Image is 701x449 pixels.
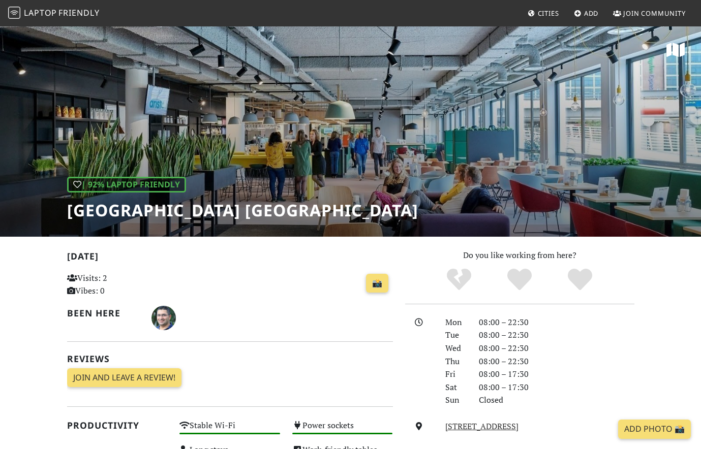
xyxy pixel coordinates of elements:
[609,4,690,22] a: Join Community
[473,368,641,381] div: 08:00 – 17:30
[439,329,473,342] div: Tue
[67,354,393,364] h2: Reviews
[473,381,641,394] div: 08:00 – 17:30
[439,316,473,329] div: Mon
[151,306,176,330] img: 1797-ahmet.jpg
[550,267,610,293] div: Definitely!
[58,7,99,18] span: Friendly
[366,274,388,293] a: 📸
[473,342,641,355] div: 08:00 – 22:30
[473,316,641,329] div: 08:00 – 22:30
[67,201,418,220] h1: [GEOGRAPHIC_DATA] [GEOGRAPHIC_DATA]
[151,311,176,323] span: Ahmet Baysa
[439,355,473,368] div: Thu
[67,272,168,298] p: Visits: 2 Vibes: 0
[24,7,57,18] span: Laptop
[67,251,393,266] h2: [DATE]
[538,9,559,18] span: Cities
[8,5,100,22] a: LaptopFriendly LaptopFriendly
[67,420,168,431] h2: Productivity
[570,4,603,22] a: Add
[618,420,691,439] a: Add Photo 📸
[405,249,634,262] p: Do you like working from here?
[623,9,686,18] span: Join Community
[473,355,641,368] div: 08:00 – 22:30
[173,418,286,442] div: Stable Wi-Fi
[67,308,139,318] h2: Been here
[67,368,181,388] a: Join and leave a review!
[584,9,599,18] span: Add
[8,7,20,19] img: LaptopFriendly
[67,177,186,193] div: | 92% Laptop Friendly
[286,418,399,442] div: Power sockets
[524,4,563,22] a: Cities
[439,342,473,355] div: Wed
[439,381,473,394] div: Sat
[439,394,473,407] div: Sun
[473,394,641,407] div: Closed
[473,329,641,342] div: 08:00 – 22:30
[490,267,550,293] div: Yes
[445,421,519,432] a: [STREET_ADDRESS]
[429,267,490,293] div: No
[439,368,473,381] div: Fri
